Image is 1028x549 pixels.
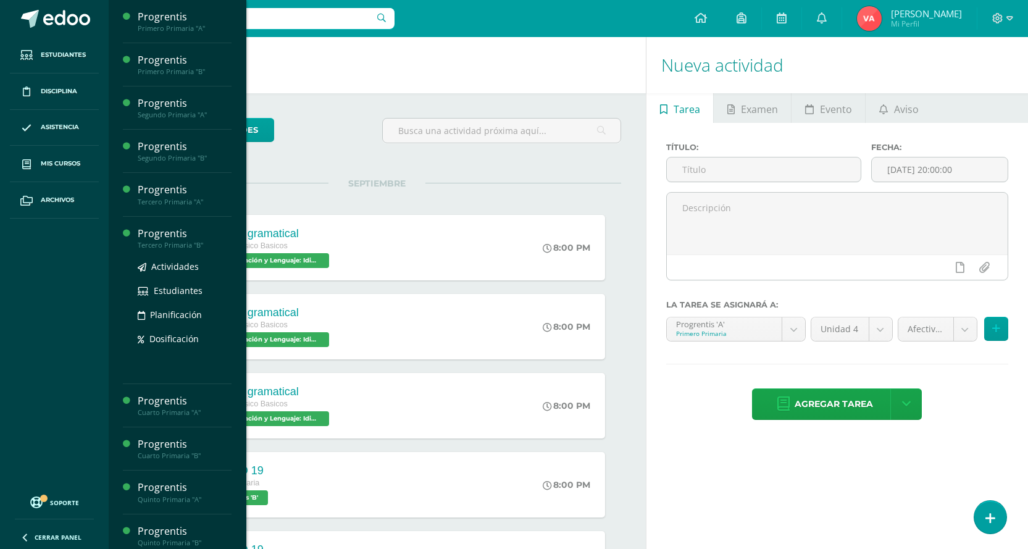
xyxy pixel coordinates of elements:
[138,437,232,451] div: Progrentis
[138,227,232,241] div: Progrentis
[10,73,99,110] a: Disciplina
[10,37,99,73] a: Estudiantes
[666,143,862,152] label: Título:
[138,10,232,33] a: ProgrentisPrimero Primaria "A"
[792,93,865,123] a: Evento
[894,94,919,124] span: Aviso
[138,111,232,119] div: Segundo Primaria "A"
[138,53,232,67] div: Progrentis
[138,259,232,274] a: Actividades
[138,198,232,206] div: Tercero Primaria "A"
[891,7,962,20] span: [PERSON_NAME]
[543,242,590,253] div: 8:00 PM
[328,178,425,189] span: SEPTIEMBRE
[138,408,232,417] div: Cuarto Primaria "A"
[151,261,199,272] span: Actividades
[741,94,778,124] span: Examen
[41,159,80,169] span: Mis cursos
[149,333,199,345] span: Dosificación
[676,329,772,338] div: Primero Primaria
[123,37,631,93] h1: Actividades
[646,93,713,123] a: Tarea
[666,300,1008,309] label: La tarea se asignará a:
[117,8,395,29] input: Busca un usuario...
[674,94,700,124] span: Tarea
[206,321,288,329] span: Primero Básico Basicos
[206,332,329,347] span: Comunicación y Lenguaje: Idioma Español 'A'
[15,493,94,510] a: Soporte
[866,93,932,123] a: Aviso
[41,86,77,96] span: Disciplina
[138,451,232,460] div: Cuarto Primaria "B"
[138,183,232,197] div: Progrentis
[138,154,232,162] div: Segundo Primaria "B"
[543,400,590,411] div: 8:00 PM
[206,411,329,426] span: Comunicación y Lenguaje: Idioma Español 'B'
[898,317,977,341] a: Afectivo (10.0%)
[138,394,232,408] div: Progrentis
[676,317,772,329] div: Progrentis 'A'
[872,157,1008,182] input: Fecha de entrega
[35,533,81,542] span: Cerrar panel
[821,317,859,341] span: Unidad 4
[871,143,1008,152] label: Fecha:
[41,122,79,132] span: Asistencia
[795,389,873,419] span: Agregar tarea
[138,524,232,547] a: ProgrentisQuinto Primaria "B"
[138,437,232,460] a: ProgrentisCuarto Primaria "B"
[50,498,79,507] span: Soporte
[138,67,232,76] div: Primero Primaria "B"
[667,157,861,182] input: Título
[138,140,232,154] div: Progrentis
[714,93,791,123] a: Examen
[206,385,332,398] div: Oración gramatical
[150,309,202,321] span: Planificación
[206,241,288,250] span: Primero Básico Basicos
[857,6,882,31] img: 5ef59e455bde36dc0487bc51b4dad64e.png
[820,94,852,124] span: Evento
[667,317,805,341] a: Progrentis 'A'Primero Primaria
[10,146,99,182] a: Mis cursos
[206,227,332,240] div: Oración gramatical
[41,50,86,60] span: Estudiantes
[206,306,332,319] div: Oración gramatical
[908,317,944,341] span: Afectivo (10.0%)
[138,480,232,495] div: Progrentis
[138,308,232,322] a: Planificación
[138,283,232,298] a: Estudiantes
[138,24,232,33] div: Primero Primaria "A"
[138,480,232,503] a: ProgrentisQuinto Primaria "A"
[154,285,203,296] span: Estudiantes
[811,317,892,341] a: Unidad 4
[206,253,329,268] span: Comunicación y Lenguaje: Idioma Español 'C'
[891,19,962,29] span: Mi Perfil
[543,479,590,490] div: 8:00 PM
[10,110,99,146] a: Asistencia
[138,140,232,162] a: ProgrentisSegundo Primaria "B"
[138,227,232,249] a: ProgrentisTercero Primaria "B"
[138,539,232,547] div: Quinto Primaria "B"
[138,183,232,206] a: ProgrentisTercero Primaria "A"
[138,332,232,346] a: Dosificación
[138,394,232,417] a: ProgrentisCuarto Primaria "A"
[661,37,1013,93] h1: Nueva actividad
[138,495,232,504] div: Quinto Primaria "A"
[138,10,232,24] div: Progrentis
[10,182,99,219] a: Archivos
[543,321,590,332] div: 8:00 PM
[383,119,621,143] input: Busca una actividad próxima aquí...
[138,96,232,119] a: ProgrentisSegundo Primaria "A"
[206,400,288,408] span: Primero Básico Basicos
[138,524,232,539] div: Progrentis
[41,195,74,205] span: Archivos
[138,96,232,111] div: Progrentis
[138,241,232,249] div: Tercero Primaria "B"
[138,53,232,76] a: ProgrentisPrimero Primaria "B"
